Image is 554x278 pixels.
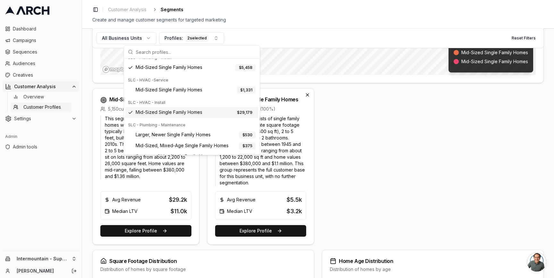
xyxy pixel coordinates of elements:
button: Explore Profile [215,225,306,237]
span: Campaigns [13,37,77,44]
div: Distribution of homes by square footage [100,266,306,273]
button: Reset Filters [508,33,540,43]
span: Customer Analysis [14,83,69,90]
p: This segment consists of single family homes with moderate square footage, typically between 900 ... [100,115,191,180]
a: Sequences [3,47,79,57]
span: Dashboard [13,26,77,32]
span: Mid-Sized Single Family Homes [136,87,202,94]
button: Explore Profile [100,225,191,237]
h3: Mid-Sized Single Family Homes [109,96,183,103]
button: All Business Units [97,32,156,44]
div: Admin [3,131,79,142]
div: $5.5k [287,195,302,204]
span: 5,150 customers ( 100 %) [108,106,157,112]
div: Avg Revenue [105,197,141,203]
div: SLC - HVAC -Service [125,76,258,85]
span: Customer Analysis [108,6,147,13]
button: Customer Analysis [3,81,79,92]
span: Compact, Older Single Family Homes [136,153,214,160]
div: Distribution of homes by age [330,266,536,273]
input: Search profiles... [136,46,256,58]
span: Intermountain - Superior Water & Air [17,256,69,262]
a: Overview [11,92,71,101]
a: Admin tools [3,142,79,152]
span: All Business Units [102,35,142,41]
a: Open chat [527,252,546,272]
a: Dashboard [3,24,79,34]
span: Overview [23,94,44,100]
a: Customer Profiles [11,103,71,112]
div: $ 5,458 [235,64,256,71]
span: Customer Profiles [23,104,61,110]
button: Settings [3,114,79,124]
div: Median LTV [219,208,252,215]
div: Create and manage customer segments for targeted marketing [92,17,544,23]
span: Settings [14,115,69,122]
div: Home Age Distribution [330,258,536,264]
span: Larger, Newer Single Family Homes [136,131,211,139]
div: Suggestions [124,59,260,155]
div: $ 375 [239,142,256,149]
a: [PERSON_NAME] [17,268,64,274]
span: Audiences [13,60,77,67]
button: Deselect profile [304,91,311,99]
span: Creatives [13,72,77,78]
div: $ 1,331 [237,87,256,94]
div: Avg Revenue [219,197,256,203]
div: $ 530 [239,131,256,139]
span: Mid-Sized Single Family Homes [461,49,528,56]
span: Mid-Sized Single Family Homes [136,64,202,71]
div: $11.0k [171,207,187,216]
span: Mid-Sized Single Family Homes [136,109,202,116]
a: Creatives [3,70,79,80]
span: Admin tools [13,144,77,150]
div: SLC - Plumbing - Maintenance [125,121,258,130]
a: Customer Analysis [105,5,149,14]
span: Mid-Sized, Mixed-Age Single Family Homes [136,142,229,149]
div: $ 29,179 [233,109,256,116]
span: Mid-Sized Single Family Homes [461,58,528,65]
nav: breadcrumb [105,5,183,14]
h3: Mid-Sized Single Family Homes [224,96,298,103]
div: $ 327 [239,153,256,160]
div: 2 selected [186,35,208,42]
div: $29.2k [169,195,187,204]
div: Median LTV [105,208,138,215]
a: Audiences [3,58,79,69]
a: Mapbox homepage [102,66,130,73]
span: Sequences [13,49,77,55]
a: Campaigns [3,35,79,46]
p: This segment consists of single family homes with moderate square footage (roughly 900 to 3,400 s... [215,115,306,186]
div: SLC - HVAC - Install [125,98,258,107]
button: Log out [70,266,79,275]
span: Segments [161,6,183,13]
button: Intermountain - Superior Water & Air [3,254,79,264]
div: Square Footage Distribution [100,258,306,264]
div: Profiles: [164,35,208,42]
div: $3.2k [287,207,302,216]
